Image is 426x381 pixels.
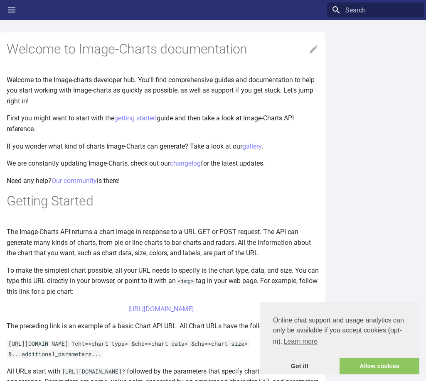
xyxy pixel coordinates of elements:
code: [URL][DOMAIN_NAME] ?cht=<chart_type> &chd=<chart_data> &chs=<chart_size> &...additional_parameter... [7,340,249,358]
p: The preceding link is an example of a basic Chart API URL. All Chart URLs have the following format: [7,321,319,332]
p: We are constantly updating Image-Charts, check out our for the latest updates. [7,158,319,169]
div: cookieconsent [260,302,419,374]
p: First you might want to start with the guide and then take a look at Image-Charts API reference. [7,113,319,134]
p: Welcome to the Image-charts developer hub. You'll find comprehensive guides and documentation to ... [7,75,319,107]
h1: Getting Started [7,193,319,210]
p: The Image-Charts API returns a chart image in response to a URL GET or POST request. The API can ... [7,227,319,259]
a: allow cookies [340,358,419,375]
a: gallery [242,142,261,150]
input: Search [327,2,424,17]
code: [URL][DOMAIN_NAME]? [60,368,127,375]
a: [URL][DOMAIN_NAME].. [128,305,197,313]
a: Our community [52,177,97,185]
a: getting started [114,114,157,122]
p: To make the simplest chart possible, all your URL needs to specify is the chart type, data, and s... [7,265,319,297]
code: <img> [176,277,196,285]
a: dismiss cookie message [260,358,340,375]
p: If you wonder what kind of charts Image-Charts can generate? Take a look at our . [7,141,319,152]
a: changelog [170,159,201,167]
a: learn more about cookies [282,335,319,348]
p: Need any help? is there! [7,176,319,186]
span: Online chat support and usage analytics can only be available if you accept cookies (opt-in). [273,315,406,348]
h1: Welcome to Image-Charts documentation [7,41,319,58]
